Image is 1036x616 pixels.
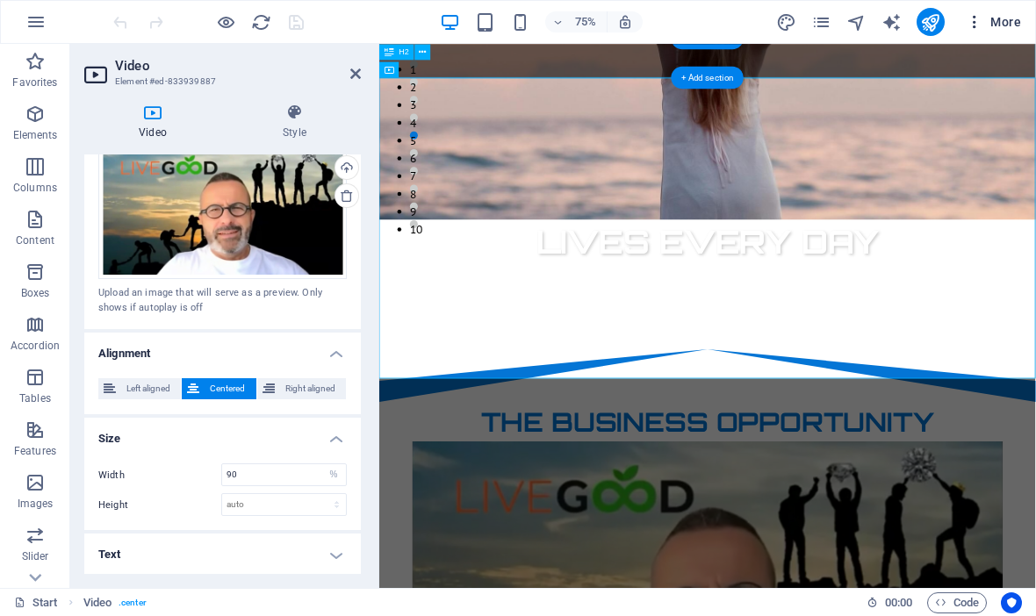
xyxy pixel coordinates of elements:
span: Click to select. Double-click to edit [83,592,112,613]
h4: Alignment [84,333,361,364]
h6: 75% [572,11,600,32]
span: More [966,13,1021,31]
p: Elements [13,128,58,142]
span: H2 [399,48,410,56]
h6: Session time [867,592,913,613]
label: Height [98,500,221,510]
button: 6 [40,140,51,150]
button: Usercentrics [1001,592,1022,613]
h3: Element #ed-833939887 [115,74,326,90]
i: Design (Ctrl+Alt+Y) [776,12,796,32]
button: 5 [40,116,51,126]
div: IMG_1001-H38YwsS1Jc624lh-WGuWZw.jpeg [98,141,347,280]
p: Accordion [11,339,60,353]
span: Left aligned [121,378,176,399]
button: Click here to leave preview mode and continue editing [215,11,236,32]
button: More [959,8,1028,36]
button: publish [917,8,945,36]
button: Centered [182,378,255,399]
span: Right aligned [280,378,341,399]
i: On resize automatically adjust zoom level to fit chosen device. [617,14,633,30]
p: Columns [13,181,57,195]
button: 1 [40,21,51,32]
button: Left aligned [98,378,181,399]
p: Favorites [12,75,57,90]
h4: Video [84,104,228,140]
button: 8 [40,187,51,197]
nav: breadcrumb [83,592,147,613]
i: Publish [920,12,940,32]
span: Centered [205,378,250,399]
label: Width [98,470,221,480]
button: 10 [40,234,51,245]
h4: Style [228,104,361,140]
button: 2 [40,45,51,55]
button: navigator [846,11,867,32]
button: Code [927,592,987,613]
i: Reload page [251,12,271,32]
button: design [776,11,797,32]
span: 00 00 [885,592,912,613]
div: + Add section [671,67,744,90]
p: Images [18,497,54,511]
button: Right aligned [257,378,346,399]
button: 9 [40,211,51,221]
p: Features [14,444,56,458]
a: Click to cancel selection. Double-click to open Pages [14,592,58,613]
div: Upload an image that will serve as a preview. Only shows if autoplay is off [98,286,347,315]
button: reload [250,11,271,32]
button: 3 [40,68,51,79]
div: + Add section [671,27,744,50]
button: 75% [545,11,608,32]
span: Code [935,592,979,613]
span: : [897,596,900,609]
button: text_generator [881,11,903,32]
h4: Text [84,534,361,576]
i: Navigator [846,12,867,32]
p: Content [16,233,54,247]
i: AI Writer [881,12,902,32]
p: Tables [19,391,51,405]
i: Pages (Ctrl+Alt+S) [811,12,831,32]
button: 4 [40,92,51,103]
span: . center [119,592,147,613]
button: pages [811,11,832,32]
h4: Size [84,418,361,449]
p: Boxes [21,286,50,300]
p: Slider [22,549,49,563]
h2: Video [115,58,361,74]
button: 7 [40,163,51,174]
